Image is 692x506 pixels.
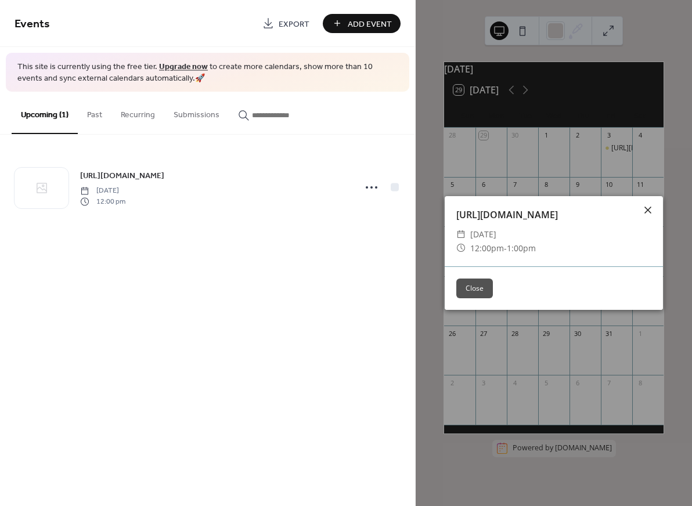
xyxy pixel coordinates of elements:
span: [URL][DOMAIN_NAME] [80,170,164,182]
span: This site is currently using the free tier. to create more calendars, show more than 10 events an... [17,62,398,84]
button: Recurring [111,92,164,133]
a: Export [254,14,318,33]
span: [DATE] [80,186,125,196]
span: Events [15,13,50,35]
button: Upcoming (1) [12,92,78,134]
div: [URL][DOMAIN_NAME] [445,208,663,222]
span: 1:00pm [507,243,536,254]
a: Upgrade now [159,59,208,75]
button: Add Event [323,14,401,33]
span: [DATE] [470,227,496,241]
div: ​ [456,227,466,241]
span: Export [279,18,309,30]
div: ​ [456,241,466,255]
button: Close [456,279,493,298]
span: Add Event [348,18,392,30]
a: [URL][DOMAIN_NAME] [80,169,164,182]
button: Submissions [164,92,229,133]
span: 12:00 pm [80,196,125,207]
button: Past [78,92,111,133]
span: - [504,243,507,254]
span: 12:00pm [470,243,504,254]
